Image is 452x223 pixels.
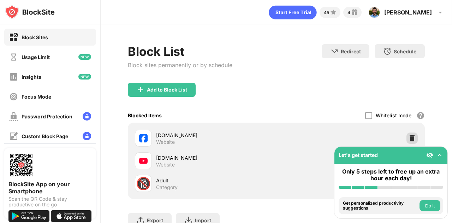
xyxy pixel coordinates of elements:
img: lock-menu.svg [83,132,91,140]
img: reward-small.svg [350,8,359,17]
div: Redirect [341,48,361,54]
div: Insights [22,74,41,80]
img: AGNmyxYPqbMeihDaHWjHs9j1r73_RJeD4Lm7GqRcNESV_H4=s96-c [369,7,380,18]
div: Website [156,139,175,145]
div: Let's get started [339,152,378,158]
div: Custom Block Page [22,133,68,139]
div: Block Sites [22,34,48,40]
div: Scan the QR Code & stay productive on the go [8,196,92,207]
img: focus-off.svg [9,92,18,101]
div: animation [269,5,317,19]
div: 🔞 [136,176,151,191]
div: [DOMAIN_NAME] [156,154,276,162]
img: omni-setup-toggle.svg [436,152,443,159]
img: logo-blocksite.svg [5,5,55,19]
div: 45 [324,10,329,15]
img: password-protection-off.svg [9,112,18,121]
div: Password Protection [22,113,72,119]
div: Whitelist mode [376,112,411,118]
button: Do it [420,200,440,211]
img: favicons [139,134,148,142]
div: Get personalized productivity suggestions [343,201,418,211]
div: BlockSite App on your Smartphone [8,181,92,195]
div: Adult [156,177,276,184]
img: get-it-on-google-play.svg [8,210,49,222]
div: Blocked Items [128,112,162,118]
div: Usage Limit [22,54,50,60]
div: Schedule [394,48,416,54]
img: options-page-qr-code.png [8,152,34,178]
div: [DOMAIN_NAME] [156,131,276,139]
img: time-usage-off.svg [9,53,18,61]
img: favicons [139,157,148,165]
img: new-icon.svg [78,74,91,80]
div: Website [156,162,175,168]
div: Focus Mode [22,94,51,100]
div: [PERSON_NAME] [384,9,432,16]
div: 4 [347,10,350,15]
img: new-icon.svg [78,54,91,60]
img: insights-off.svg [9,72,18,81]
img: eye-not-visible.svg [426,152,433,159]
div: Add to Block List [147,87,187,93]
div: Only 5 steps left to free up an extra hour each day! [339,168,443,182]
img: block-on.svg [9,33,18,42]
img: lock-menu.svg [83,112,91,121]
img: points-small.svg [329,8,338,17]
img: customize-block-page-off.svg [9,132,18,141]
img: download-on-the-app-store.svg [51,210,92,222]
div: Category [156,184,178,190]
div: Block List [128,44,232,59]
div: Block sites permanently or by schedule [128,61,232,69]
